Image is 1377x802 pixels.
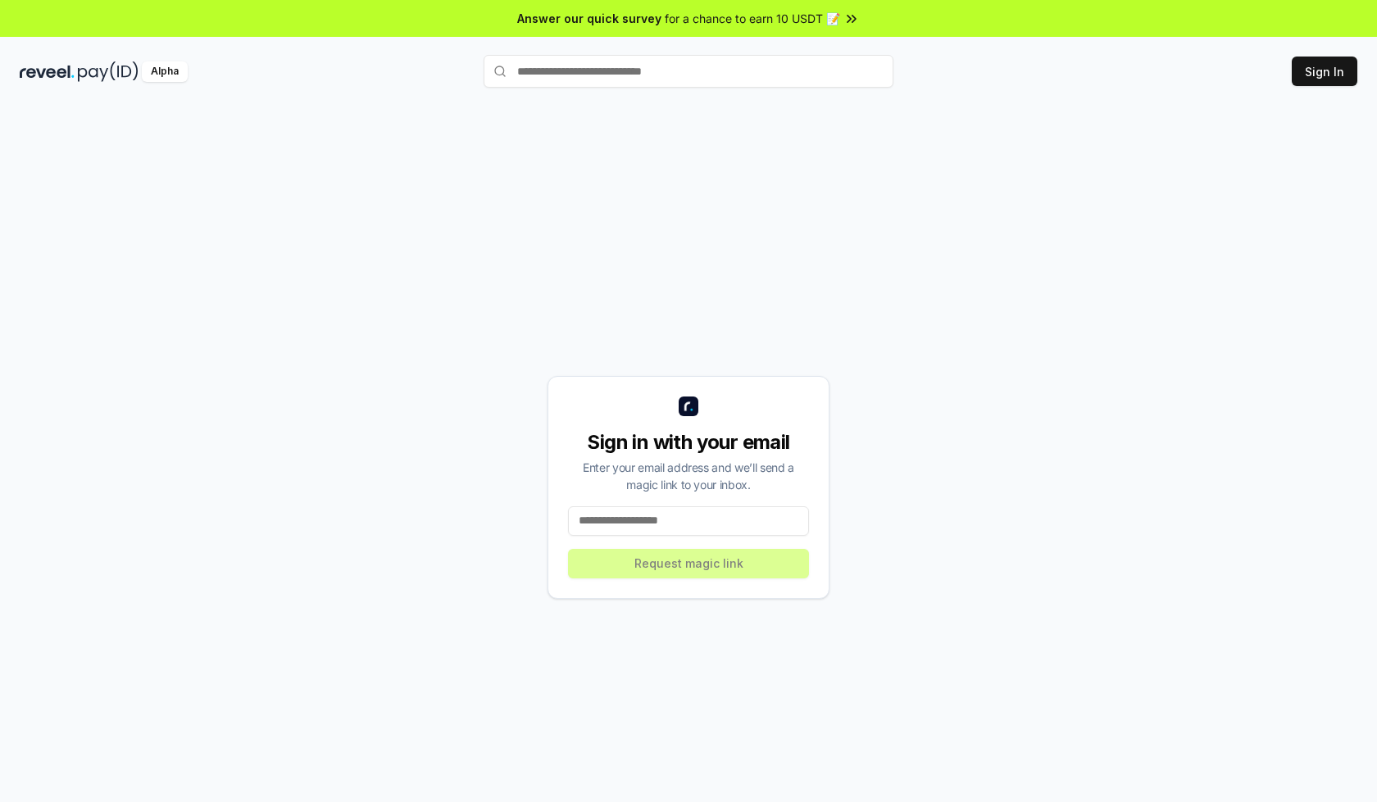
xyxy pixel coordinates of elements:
[20,61,75,82] img: reveel_dark
[568,429,809,455] div: Sign in with your email
[568,459,809,493] div: Enter your email address and we’ll send a magic link to your inbox.
[142,61,188,82] div: Alpha
[665,10,840,27] span: for a chance to earn 10 USDT 📝
[679,396,698,416] img: logo_small
[517,10,661,27] span: Answer our quick survey
[1292,57,1357,86] button: Sign In
[78,61,139,82] img: pay_id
